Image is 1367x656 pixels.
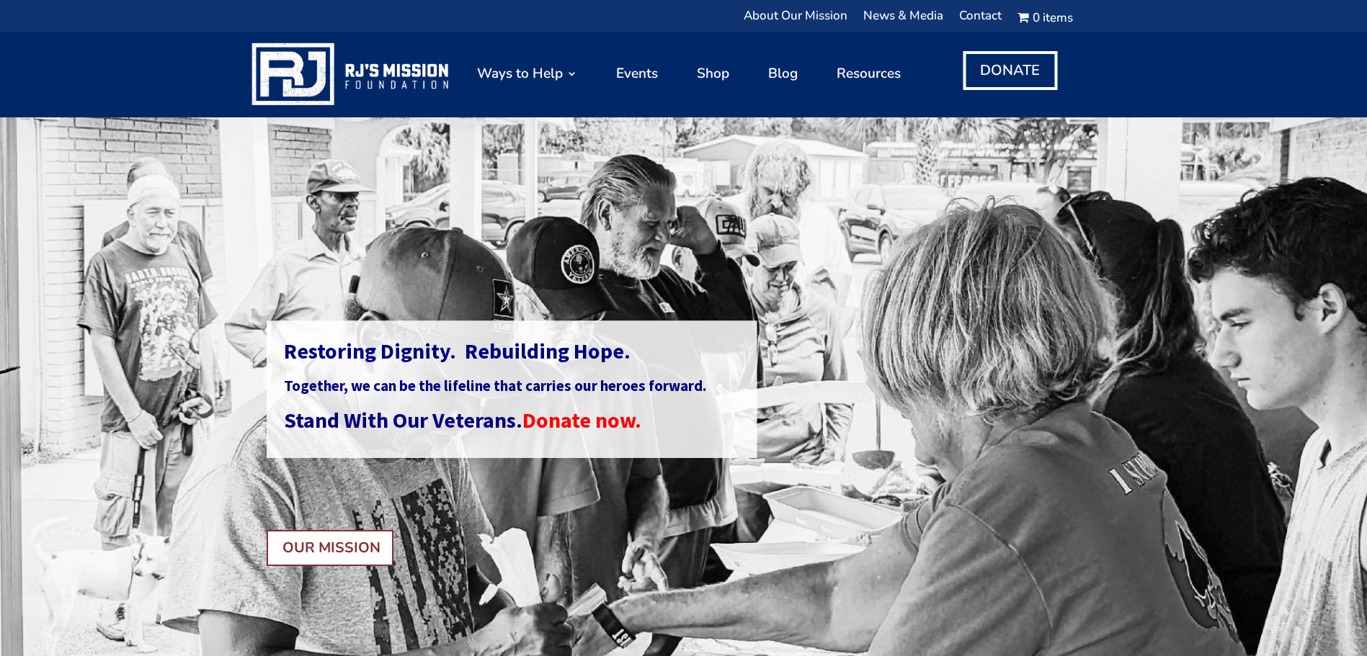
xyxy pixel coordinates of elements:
a: Blog [768,38,798,109]
strong: Restoring Dignity. Rebuilding Hope. [284,337,631,364]
a: Shop [697,38,729,109]
a: DONATE [963,51,1057,90]
a: Resources [837,38,901,109]
a: Ways to Help [477,38,577,109]
strong: Together, we can be the lifeline that carries our heroes forward. [284,376,706,395]
a: OUR MISSION [267,530,393,566]
a: Events [616,38,658,109]
span: 0 items [1033,13,1073,23]
a: Cart0 items [1018,11,1072,29]
i: Cart [1018,9,1032,26]
a: About Our Mission [744,11,847,29]
strong: Donate now. [522,407,641,434]
span: Stand With Our Veterans. [284,407,522,434]
a: News & Media [863,11,943,29]
a: Contact [959,11,1002,29]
